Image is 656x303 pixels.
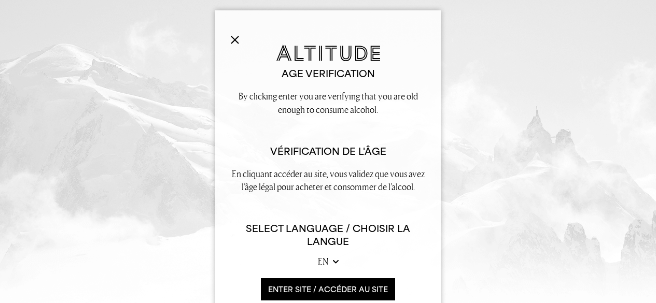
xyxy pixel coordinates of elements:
button: ENTER SITE / accéder au site [261,278,395,300]
h2: Vérification de l'âge [231,145,425,158]
p: By clicking enter you are verifying that you are old enough to consume alcohol. [231,90,425,116]
img: Altitude Gin [276,45,380,61]
p: En cliquant accéder au site, vous validez que vous avez l’âge légal pour acheter et consommer de ... [231,167,425,193]
h6: Select Language / Choisir la langue [231,222,425,248]
img: Close [231,36,239,44]
h2: Age verification [231,67,425,80]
